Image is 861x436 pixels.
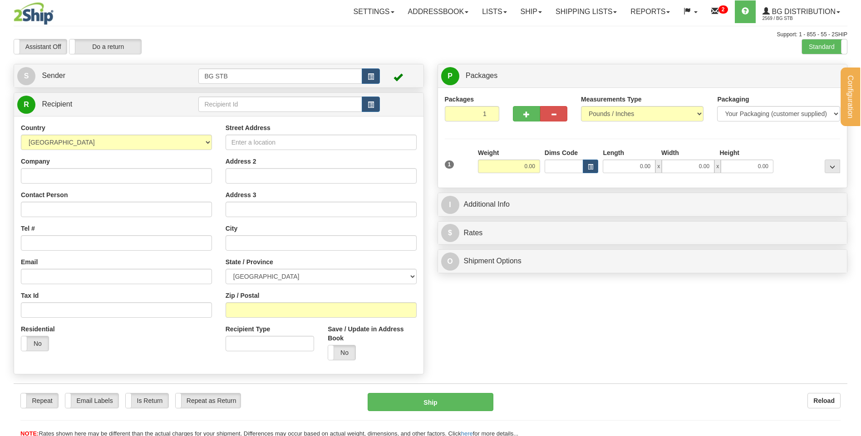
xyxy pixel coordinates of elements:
label: Address 3 [226,190,256,199]
sup: 2 [718,5,728,14]
div: Support: 1 - 855 - 55 - 2SHIP [14,31,847,39]
label: City [226,224,237,233]
span: Sender [42,72,65,79]
a: S Sender [17,67,198,85]
a: Ship [514,0,549,23]
label: Company [21,157,50,166]
a: R Recipient [17,95,178,114]
label: Recipient Type [226,325,271,334]
label: Packaging [717,95,749,104]
label: Height [719,148,739,157]
a: Reports [624,0,677,23]
label: Assistant Off [14,39,67,54]
img: logo2569.jpg [14,2,54,25]
label: Residential [21,325,55,334]
label: Save / Update in Address Book [328,325,416,343]
label: Weight [478,148,499,157]
a: Shipping lists [549,0,624,23]
span: S [17,67,35,85]
button: Ship [368,393,493,411]
label: Repeat [21,393,58,408]
label: Dims Code [545,148,578,157]
label: Do a return [69,39,141,54]
span: P [441,67,459,85]
a: P Packages [441,67,844,85]
button: Configuration [841,68,860,126]
iframe: chat widget [840,172,860,264]
a: Addressbook [401,0,476,23]
a: Lists [475,0,513,23]
a: IAdditional Info [441,195,844,214]
label: Tel # [21,224,35,233]
label: No [328,345,355,360]
label: Width [661,148,679,157]
input: Enter a location [226,135,417,150]
label: Is Return [126,393,168,408]
label: Standard [802,39,847,54]
label: State / Province [226,257,273,266]
span: 1 [445,160,454,169]
a: BG Distribution 2569 / BG STB [756,0,847,23]
span: R [17,96,35,114]
b: Reload [813,397,835,404]
span: 2569 / BG STB [763,14,831,23]
input: Sender Id [198,68,362,84]
a: $Rates [441,224,844,242]
span: Packages [466,72,497,79]
label: Email [21,257,38,266]
span: $ [441,224,459,242]
span: I [441,196,459,214]
span: x [714,160,721,173]
label: Repeat as Return [176,393,241,408]
label: No [21,336,49,351]
label: Country [21,123,45,132]
label: Tax Id [21,291,39,300]
span: Recipient [42,100,72,108]
label: Email Labels [65,393,118,408]
a: 2 [704,0,735,23]
input: Recipient Id [198,97,362,112]
label: Length [603,148,624,157]
a: OShipment Options [441,252,844,271]
span: x [655,160,662,173]
label: Zip / Postal [226,291,260,300]
label: Street Address [226,123,271,132]
span: BG Distribution [770,8,836,15]
a: Settings [347,0,401,23]
label: Measurements Type [581,95,642,104]
label: Contact Person [21,190,68,199]
div: ... [825,160,840,173]
label: Packages [445,95,474,104]
label: Address 2 [226,157,256,166]
span: O [441,252,459,271]
button: Reload [807,393,841,408]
